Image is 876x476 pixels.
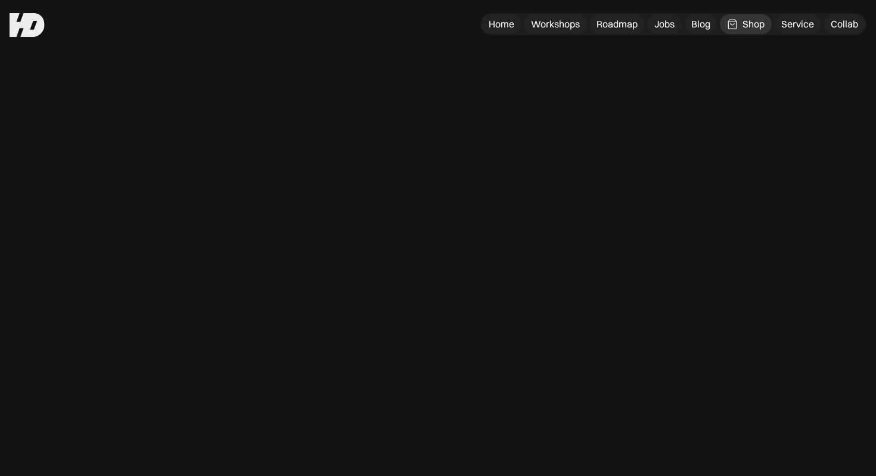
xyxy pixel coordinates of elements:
a: Jobs [647,14,682,34]
a: Shop [10,84,32,96]
div: Halo Designers Studio [672,326,766,339]
a: Blog [684,14,717,34]
a: Workshops [524,14,587,34]
div: Jobs [654,18,675,30]
div: Service [781,18,814,30]
div: Preview e-book [699,369,782,384]
a: Preview e-book [614,360,866,392]
a: Collab [824,14,865,34]
div: E-book [672,307,702,319]
a: Roadmap [589,14,645,34]
div: Designer x GPT - [PERSON_NAME] Gambar Konsisten Pake AI [77,84,337,96]
a: Buy bookRp139.000 [614,400,866,431]
div: Collab [831,18,858,30]
div: Workshops [531,18,580,30]
div: Blog [691,18,710,30]
div: Panduan praktis buat desainer yang pengen bikin Creative Assets dengan visual style yang konsiste... [626,214,855,288]
a: Service [774,14,821,34]
div: Shop [743,18,765,30]
div: Rp139.000 [737,408,797,422]
a: Shop [720,14,772,34]
div: Preview e-book [699,449,782,463]
div: Designer x GPT - [PERSON_NAME] Gambar Konsisten Pake AI [626,127,855,202]
div: Roadmap [597,18,638,30]
div: Buy book [684,408,733,422]
div: / [72,84,74,96]
div: Category [626,307,665,319]
a: Preview e-book [614,440,866,472]
a: E-book [39,84,69,96]
div: Home [489,18,514,30]
a: Home [482,14,521,34]
div: Creator [626,326,658,339]
div: / [34,84,37,96]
